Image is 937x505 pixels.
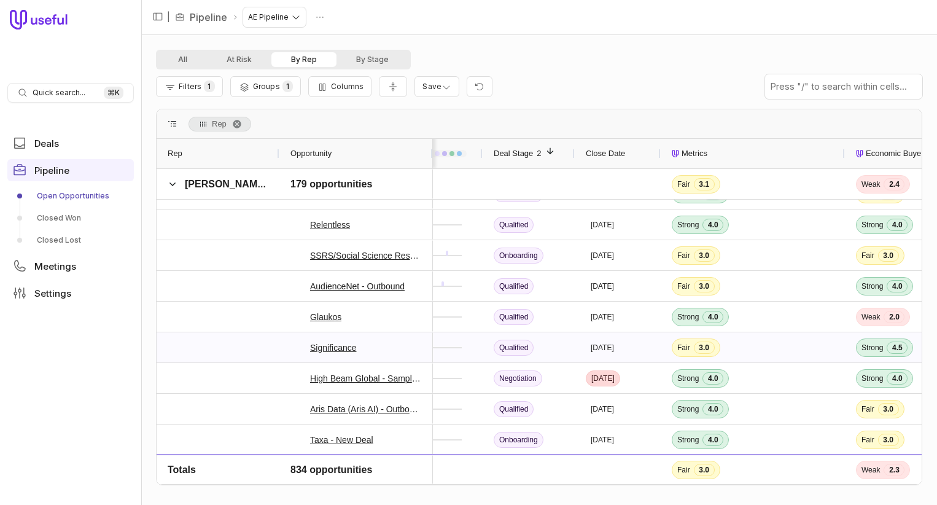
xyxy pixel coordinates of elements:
span: Metrics [682,146,707,161]
span: Meetings [34,262,76,271]
span: Onboarding [494,248,543,264]
span: Deals [34,139,59,148]
span: Groups [253,82,280,91]
span: 4.0 [702,311,723,323]
span: Rep. Press ENTER to sort. Press DELETE to remove [189,117,251,131]
span: 3.0 [694,280,715,292]
span: Pipeline [34,166,69,175]
span: Settings [34,289,71,298]
span: Opportunity [290,146,332,161]
a: Open Opportunities [7,186,134,206]
time: [DATE] [591,220,614,230]
span: Rep [212,117,227,131]
span: 1 [282,80,293,92]
span: 4.0 [702,464,723,477]
span: 2.0 [884,464,904,477]
time: [DATE] [591,281,614,291]
span: Qualified [494,278,534,294]
span: 3.0 [878,434,899,446]
span: Negotiation [494,370,542,386]
span: Onboarding [494,432,543,448]
input: Press "/" to search within cells... [765,74,922,99]
div: Pipeline submenu [7,186,134,250]
span: Fair [677,251,690,260]
span: 3.0 [694,249,715,262]
span: Strong [677,404,699,414]
button: By Stage [336,52,408,67]
span: [PERSON_NAME] [185,179,267,189]
span: Qualified [494,340,534,356]
span: Onboarding [494,463,543,479]
span: 1 [204,80,214,92]
span: Strong [677,435,699,445]
button: Group Pipeline [230,76,301,97]
span: Qualified [494,309,534,325]
time: [DATE] [591,404,614,414]
span: Save [422,82,441,91]
button: Columns [308,76,371,97]
span: | [167,10,170,25]
span: Deal Stage [494,146,533,161]
span: Fair [677,343,690,353]
span: 4.0 [702,403,723,415]
a: Closed Lost [7,230,134,250]
a: Deals [7,132,134,154]
span: Fair [861,435,874,445]
span: Columns [331,82,364,91]
span: 3.1 [694,178,715,190]
span: Economic Buyer [866,146,924,161]
button: Actions [311,8,329,26]
a: Taxa - New Deal [310,433,373,447]
span: 4.0 [702,219,723,231]
span: Qualified [494,401,534,417]
span: Weak [861,466,880,476]
span: Filters [179,82,201,91]
span: 3.0 [694,342,715,354]
span: 2 [533,146,541,161]
a: Significance [310,340,357,355]
a: Closed Won [7,208,134,228]
span: Strong [677,466,699,476]
span: Rep [168,146,182,161]
a: High Beam Global - SampleCon 2024 [310,371,422,386]
time: [DATE] [591,374,615,383]
span: Quick search... [33,88,85,98]
time: [DATE] [591,312,614,322]
a: Pipeline [190,10,227,25]
a: Settings [7,282,134,304]
a: Pipeline [7,159,134,181]
a: Glaukos [310,310,341,324]
span: 4.0 [887,372,908,385]
button: Create a new saved view [414,76,459,97]
span: Strong [861,374,883,383]
button: Collapse all rows [379,76,407,98]
span: Fair [677,179,690,189]
button: Filter Pipeline [156,76,223,97]
a: SSRS/Social Science Research Solutions [310,248,422,263]
button: Collapse sidebar [149,7,167,26]
a: AudienceNet - Outbound [310,279,405,294]
time: [DATE] [591,466,614,476]
div: 179 opportunities [290,177,372,192]
span: Strong [677,220,699,230]
span: 4.0 [702,434,723,446]
div: Metrics [672,139,834,168]
span: 4.0 [702,372,723,385]
button: At Risk [207,52,271,67]
span: Close Date [586,146,625,161]
span: Strong [861,343,883,353]
time: [DATE] [591,435,614,445]
span: 4.5 [887,342,908,354]
button: All [158,52,207,67]
a: Aris Data (Aris AI) - Outbound [310,402,422,417]
span: Fair [677,281,690,291]
div: Row Groups [189,117,251,131]
span: Qualified [494,217,534,233]
a: Phaze [310,463,335,478]
time: [DATE] [591,251,614,260]
kbd: ⌘ K [104,87,123,99]
span: 3.0 [878,403,899,415]
button: By Rep [271,52,336,67]
a: Relentless [310,217,350,232]
span: Fair [861,404,874,414]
